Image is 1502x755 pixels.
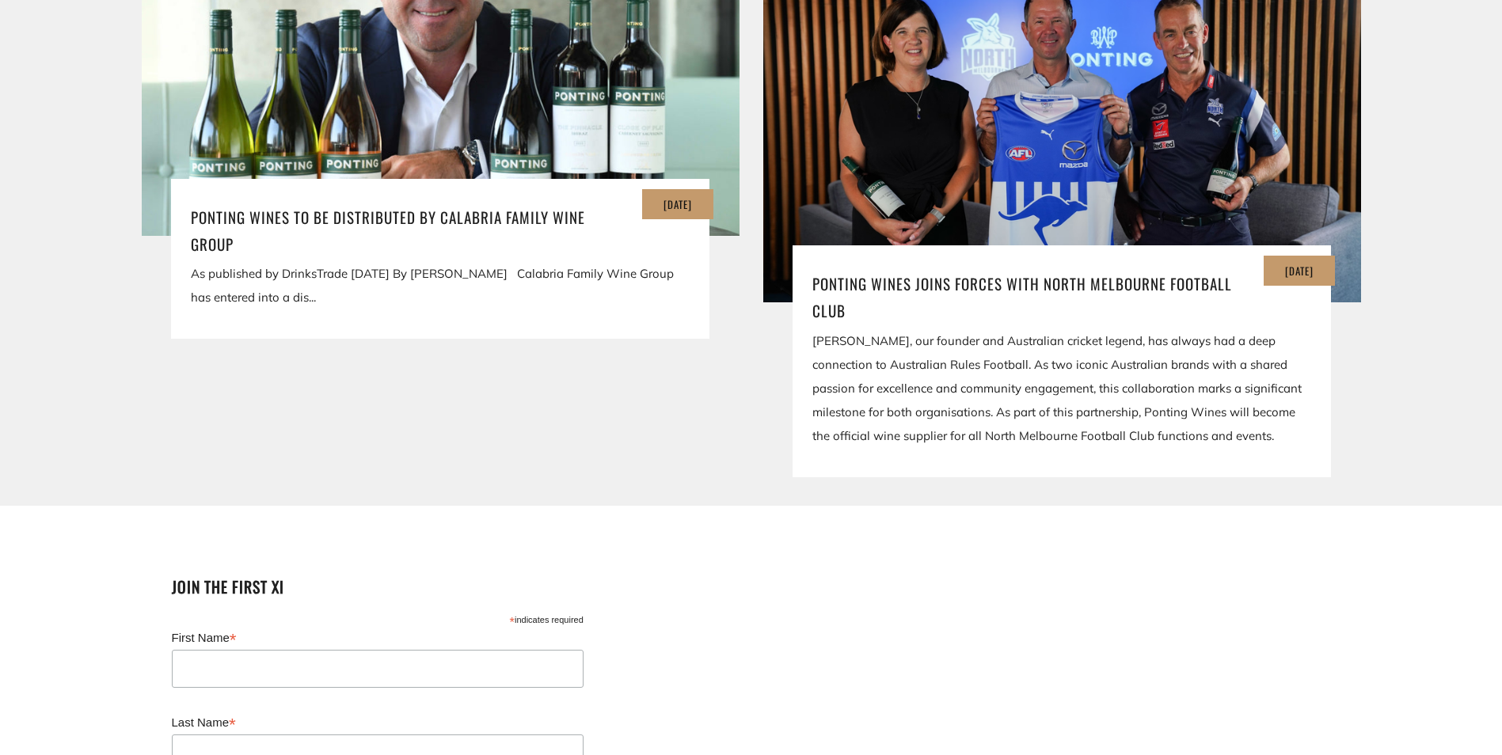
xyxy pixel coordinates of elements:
a: Ponting Wines Joins Forces with North Melbourne Football Club [812,270,1311,324]
time: [DATE] [664,196,692,212]
div: [PERSON_NAME], our founder and Australian cricket legend, has always had a deep connection to Aus... [812,329,1311,448]
a: Ponting Wines to be distributed by Calabria Family Wine Group [191,203,690,257]
label: Last Name [172,711,584,733]
time: [DATE] [1285,263,1314,279]
div: As published by DrinksTrade [DATE] By [PERSON_NAME] Calabria Family Wine Group has entered into a... [191,262,690,309]
div: indicates required [172,611,584,626]
label: First Name [172,626,584,648]
h2: Join the first XI [172,575,601,599]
